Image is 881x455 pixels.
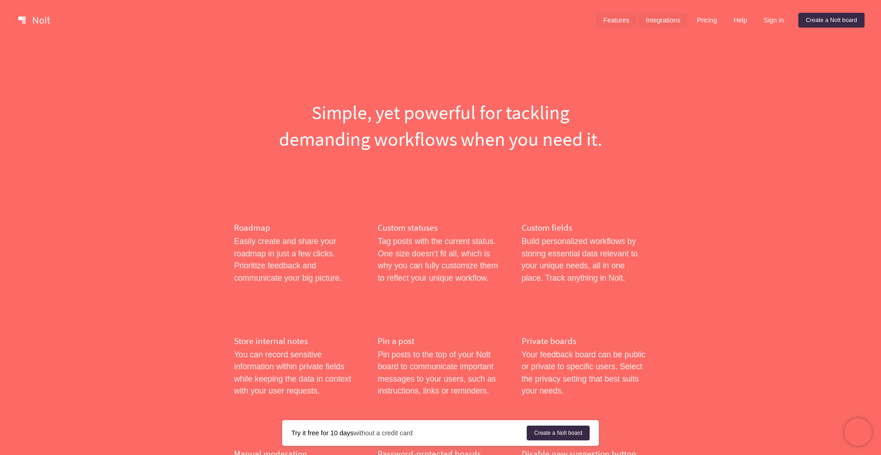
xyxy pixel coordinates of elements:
a: Create a Nolt board [527,426,590,440]
p: Build personalized workflows by storing essential data relevant to your unique needs, all in one ... [522,235,647,284]
a: Features [596,13,637,28]
p: Pin posts to the top of your Nolt board to communicate important messages to your users, such as ... [378,349,503,397]
a: Create a Nolt board [798,13,864,28]
h4: Custom fields [522,222,647,233]
strong: Try it free for 10 days [291,429,353,437]
a: Pricing [690,13,725,28]
p: Your feedback board can be public or private to specific users. Select the privacy setting that b... [522,349,647,397]
a: Help [726,13,755,28]
h4: Pin a post [378,335,503,347]
p: Tag posts with the current status. One size doesn’t fit all, which is why you can fully customize... [378,235,503,284]
p: You can record sensitive information within private fields while keeping the data in context with... [234,349,359,397]
h1: Simple, yet powerful for tackling demanding workflows when you need it. [234,99,647,152]
h4: Custom statuses [378,222,503,233]
h4: Store internal notes [234,335,359,347]
h4: Private boards [522,335,647,347]
div: without a credit card [291,428,527,438]
p: Easily create and share your roadmap in just a few clicks. Prioritize feedback and communicate yo... [234,235,359,284]
iframe: Chatra live chat [844,418,872,446]
h4: Roadmap [234,222,359,233]
a: Integrations [638,13,687,28]
a: Sign in [756,13,791,28]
